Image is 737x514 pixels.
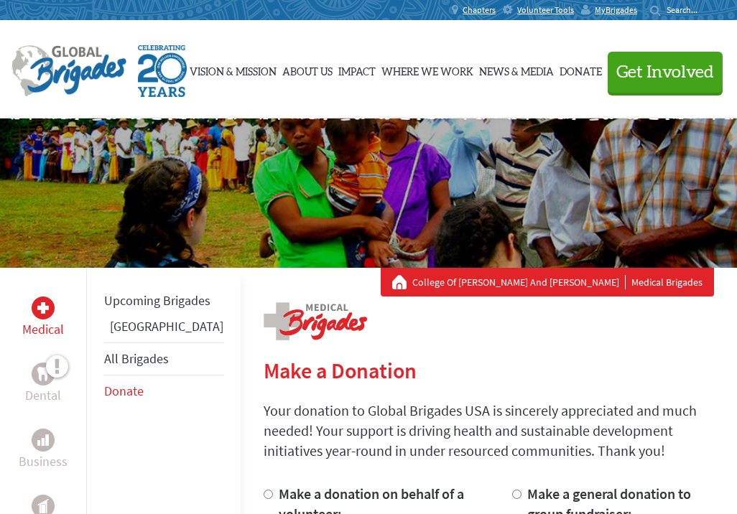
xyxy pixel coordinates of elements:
a: MedicalMedical [22,296,64,340]
a: Impact [338,34,376,106]
div: Dental [32,363,55,385]
p: Medical [22,319,64,340]
img: logo-medical.png [264,302,367,340]
h2: Make a Donation [264,358,714,383]
img: Public Health [37,499,49,513]
img: Business [37,434,49,446]
span: Volunteer Tools [517,4,574,16]
a: All Brigades [104,350,169,367]
p: Business [19,452,68,472]
div: Medical [32,296,55,319]
a: Vision & Mission [190,34,277,106]
img: Global Brigades Logo [11,45,126,97]
div: Business [32,429,55,452]
a: Donate [104,383,144,399]
li: Upcoming Brigades [104,285,223,317]
button: Get Involved [608,52,723,93]
a: Where We Work [381,34,473,106]
span: Chapters [463,4,496,16]
a: College Of [PERSON_NAME] And [PERSON_NAME] [412,275,626,289]
a: DentalDental [25,363,61,406]
li: Panama [104,317,223,342]
li: All Brigades [104,342,223,375]
p: Dental [25,385,61,406]
img: Medical [37,302,49,314]
a: News & Media [479,34,554,106]
a: About Us [282,34,333,106]
a: [GEOGRAPHIC_DATA] [110,318,223,335]
a: Upcoming Brigades [104,292,210,309]
p: Your donation to Global Brigades USA is sincerely appreciated and much needed! Your support is dr... [264,401,714,461]
img: Global Brigades Celebrating 20 Years [138,45,187,97]
div: Medical Brigades [392,275,703,289]
a: Donate [560,34,602,106]
li: Donate [104,375,223,407]
span: Get Involved [616,64,714,81]
a: BusinessBusiness [19,429,68,472]
span: MyBrigades [595,4,637,16]
img: Dental [37,367,49,380]
input: Search... [667,4,708,15]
